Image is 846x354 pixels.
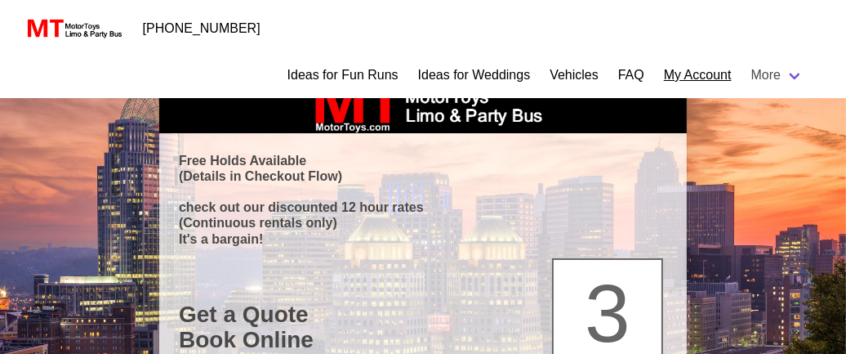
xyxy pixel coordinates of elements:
[179,199,667,215] p: check out our discounted 12 hour rates
[23,17,123,40] img: MotorToys Logo
[550,65,599,85] a: Vehicles
[741,59,813,92] a: More
[664,65,732,85] a: My Account
[133,12,270,45] a: [PHONE_NUMBER]
[179,168,667,184] p: (Details in Checkout Flow)
[418,65,531,85] a: Ideas for Weddings
[179,215,667,231] p: (Continuous rentals only)
[618,65,644,85] a: FAQ
[301,74,545,133] img: box_logo_brand.jpeg
[179,231,667,247] p: It's a bargain!
[179,153,667,168] p: Free Holds Available
[179,302,667,353] h1: Get a Quote Book Online
[287,65,399,85] a: Ideas for Fun Runs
